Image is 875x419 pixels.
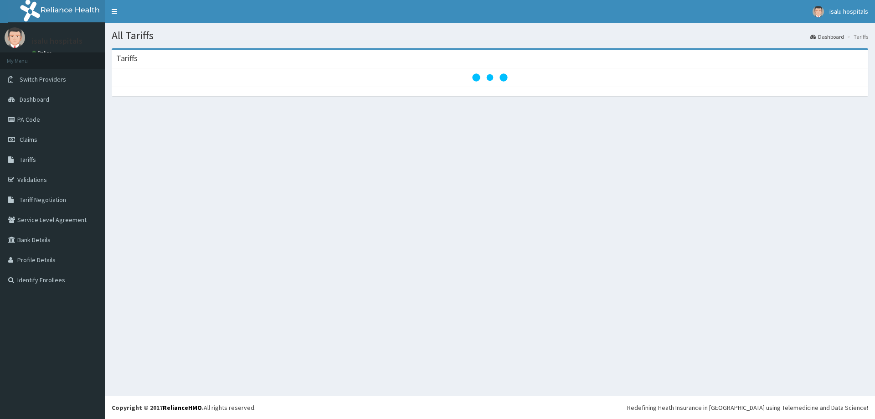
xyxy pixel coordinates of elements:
[20,155,36,164] span: Tariffs
[116,54,138,62] h3: Tariffs
[5,27,25,48] img: User Image
[472,59,508,96] svg: audio-loading
[112,30,868,41] h1: All Tariffs
[112,403,204,412] strong: Copyright © 2017 .
[32,50,54,56] a: Online
[20,75,66,83] span: Switch Providers
[813,6,824,17] img: User Image
[829,7,868,16] span: isalu hospitals
[20,135,37,144] span: Claims
[627,403,868,412] div: Redefining Heath Insurance in [GEOGRAPHIC_DATA] using Telemedicine and Data Science!
[845,33,868,41] li: Tariffs
[32,37,82,45] p: isalu hospitals
[105,396,875,419] footer: All rights reserved.
[20,95,49,103] span: Dashboard
[810,33,844,41] a: Dashboard
[163,403,202,412] a: RelianceHMO
[20,196,66,204] span: Tariff Negotiation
